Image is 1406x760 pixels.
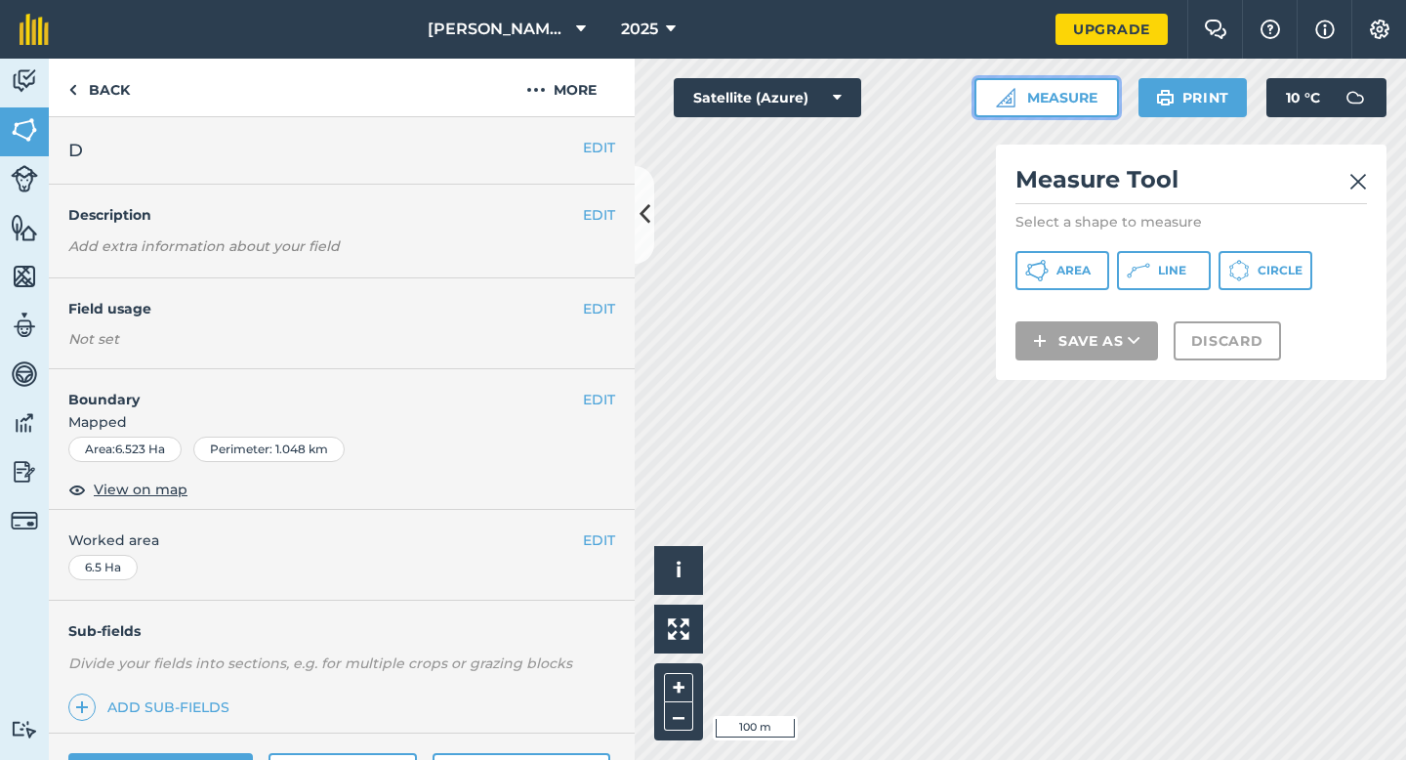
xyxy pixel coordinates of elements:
em: Add extra information about your field [68,237,340,255]
img: svg+xml;base64,PD94bWwgdmVyc2lvbj0iMS4wIiBlbmNvZGluZz0idXRmLTgiPz4KPCEtLSBHZW5lcmF0b3I6IEFkb2JlIE... [11,311,38,340]
img: svg+xml;base64,PHN2ZyB4bWxucz0iaHR0cDovL3d3dy53My5vcmcvMjAwMC9zdmciIHdpZHRoPSI1NiIgaGVpZ2h0PSI2MC... [11,115,38,145]
img: svg+xml;base64,PHN2ZyB4bWxucz0iaHR0cDovL3d3dy53My5vcmcvMjAwMC9zdmciIHdpZHRoPSIxOSIgaGVpZ2h0PSIyNC... [1156,86,1175,109]
button: Satellite (Azure) [674,78,861,117]
div: Not set [68,329,615,349]
a: Back [49,59,149,116]
img: svg+xml;base64,PD94bWwgdmVyc2lvbj0iMS4wIiBlbmNvZGluZz0idXRmLTgiPz4KPCEtLSBHZW5lcmF0b3I6IEFkb2JlIE... [11,408,38,438]
button: EDIT [583,529,615,551]
span: 2025 [621,18,658,41]
span: 10 ° C [1286,78,1320,117]
span: [PERSON_NAME] & Sons Farming [428,18,568,41]
span: View on map [94,479,187,500]
button: – [664,702,693,731]
div: 6.5 Ha [68,555,138,580]
img: svg+xml;base64,PD94bWwgdmVyc2lvbj0iMS4wIiBlbmNvZGluZz0idXRmLTgiPz4KPCEtLSBHZW5lcmF0b3I6IEFkb2JlIE... [11,507,38,534]
button: Circle [1219,251,1312,290]
button: Discard [1174,321,1281,360]
span: Circle [1258,263,1303,278]
span: Line [1158,263,1186,278]
img: svg+xml;base64,PD94bWwgdmVyc2lvbj0iMS4wIiBlbmNvZGluZz0idXRmLTgiPz4KPCEtLSBHZW5lcmF0b3I6IEFkb2JlIE... [1336,78,1375,117]
button: Save as [1015,321,1158,360]
button: Measure [974,78,1119,117]
button: i [654,546,703,595]
img: svg+xml;base64,PHN2ZyB4bWxucz0iaHR0cDovL3d3dy53My5vcmcvMjAwMC9zdmciIHdpZHRoPSIxNyIgaGVpZ2h0PSIxNy... [1315,18,1335,41]
button: EDIT [583,298,615,319]
button: + [664,673,693,702]
div: Perimeter : 1.048 km [193,437,345,462]
img: svg+xml;base64,PHN2ZyB4bWxucz0iaHR0cDovL3d3dy53My5vcmcvMjAwMC9zdmciIHdpZHRoPSIxNCIgaGVpZ2h0PSIyNC... [75,696,89,719]
button: Area [1015,251,1109,290]
span: i [676,558,682,582]
img: svg+xml;base64,PHN2ZyB4bWxucz0iaHR0cDovL3d3dy53My5vcmcvMjAwMC9zdmciIHdpZHRoPSIxOCIgaGVpZ2h0PSIyNC... [68,478,86,501]
span: Area [1056,263,1091,278]
h2: Measure Tool [1015,164,1367,204]
img: Four arrows, one pointing top left, one top right, one bottom right and the last bottom left [668,618,689,640]
button: 10 °C [1266,78,1386,117]
img: svg+xml;base64,PD94bWwgdmVyc2lvbj0iMS4wIiBlbmNvZGluZz0idXRmLTgiPz4KPCEtLSBHZW5lcmF0b3I6IEFkb2JlIE... [11,165,38,192]
img: svg+xml;base64,PHN2ZyB4bWxucz0iaHR0cDovL3d3dy53My5vcmcvMjAwMC9zdmciIHdpZHRoPSI1NiIgaGVpZ2h0PSI2MC... [11,262,38,291]
img: svg+xml;base64,PHN2ZyB4bWxucz0iaHR0cDovL3d3dy53My5vcmcvMjAwMC9zdmciIHdpZHRoPSIxNCIgaGVpZ2h0PSIyNC... [1033,329,1047,353]
div: Area : 6.523 Ha [68,437,182,462]
button: EDIT [583,204,615,226]
img: A cog icon [1368,20,1391,39]
img: svg+xml;base64,PHN2ZyB4bWxucz0iaHR0cDovL3d3dy53My5vcmcvMjAwMC9zdmciIHdpZHRoPSIyMiIgaGVpZ2h0PSIzMC... [1349,170,1367,193]
em: Divide your fields into sections, e.g. for multiple crops or grazing blocks [68,654,572,672]
img: svg+xml;base64,PD94bWwgdmVyc2lvbj0iMS4wIiBlbmNvZGluZz0idXRmLTgiPz4KPCEtLSBHZW5lcmF0b3I6IEFkb2JlIE... [11,720,38,739]
button: EDIT [583,389,615,410]
h4: Boundary [49,369,583,410]
img: svg+xml;base64,PD94bWwgdmVyc2lvbj0iMS4wIiBlbmNvZGluZz0idXRmLTgiPz4KPCEtLSBHZW5lcmF0b3I6IEFkb2JlIE... [11,457,38,486]
span: Worked area [68,529,615,551]
h4: Field usage [68,298,583,319]
button: Line [1117,251,1211,290]
button: Print [1138,78,1248,117]
img: fieldmargin Logo [20,14,49,45]
img: svg+xml;base64,PHN2ZyB4bWxucz0iaHR0cDovL3d3dy53My5vcmcvMjAwMC9zdmciIHdpZHRoPSI5IiBoZWlnaHQ9IjI0Ii... [68,78,77,102]
a: Add sub-fields [68,694,237,721]
h4: Description [68,204,615,226]
h4: Sub-fields [49,620,635,642]
img: svg+xml;base64,PD94bWwgdmVyc2lvbj0iMS4wIiBlbmNvZGluZz0idXRmLTgiPz4KPCEtLSBHZW5lcmF0b3I6IEFkb2JlIE... [11,66,38,96]
span: Mapped [49,411,635,433]
img: Two speech bubbles overlapping with the left bubble in the forefront [1204,20,1227,39]
img: A question mark icon [1259,20,1282,39]
button: More [488,59,635,116]
button: EDIT [583,137,615,158]
img: svg+xml;base64,PHN2ZyB4bWxucz0iaHR0cDovL3d3dy53My5vcmcvMjAwMC9zdmciIHdpZHRoPSIyMCIgaGVpZ2h0PSIyNC... [526,78,546,102]
img: Ruler icon [996,88,1015,107]
span: D [68,137,83,164]
img: svg+xml;base64,PD94bWwgdmVyc2lvbj0iMS4wIiBlbmNvZGluZz0idXRmLTgiPz4KPCEtLSBHZW5lcmF0b3I6IEFkb2JlIE... [11,359,38,389]
img: svg+xml;base64,PHN2ZyB4bWxucz0iaHR0cDovL3d3dy53My5vcmcvMjAwMC9zdmciIHdpZHRoPSI1NiIgaGVpZ2h0PSI2MC... [11,213,38,242]
button: View on map [68,478,187,501]
a: Upgrade [1055,14,1168,45]
p: Select a shape to measure [1015,212,1367,232]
